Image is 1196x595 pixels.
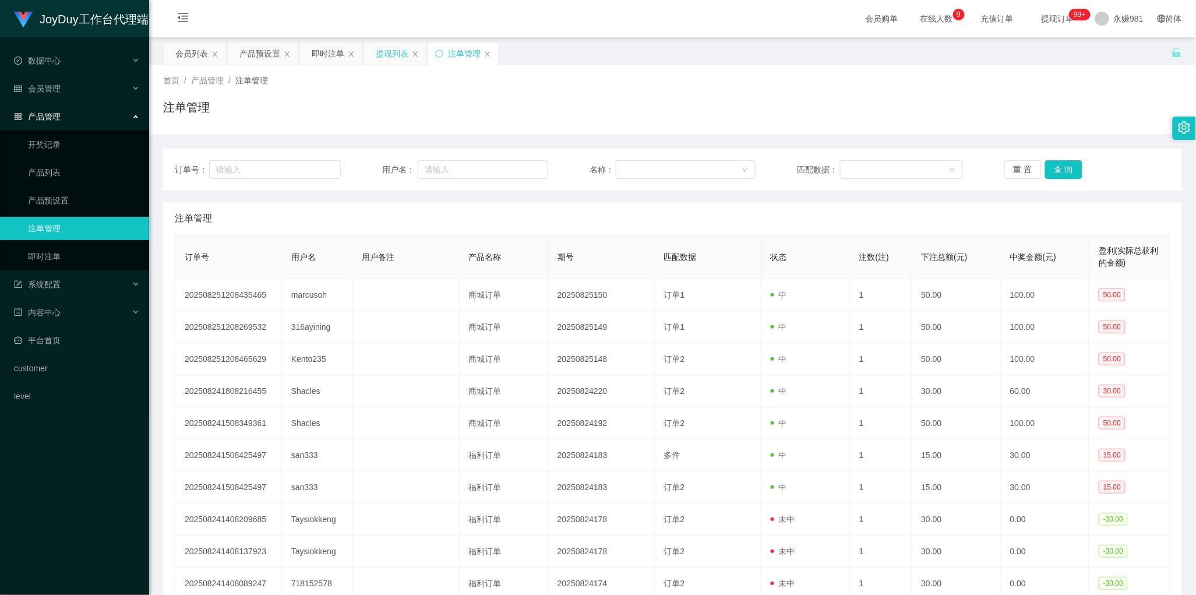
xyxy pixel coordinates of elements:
[14,57,22,65] i: 图标: check-circle-o
[850,279,912,311] td: 1
[282,439,353,471] td: san333
[771,290,787,300] span: 中
[28,161,140,184] a: 产品列表
[975,15,1019,23] span: 充值订单
[1010,252,1056,262] span: 中奖金额(元)
[771,386,787,396] span: 中
[912,375,1001,407] td: 30.00
[348,51,355,58] i: 图标: close
[175,343,282,375] td: 202508251208465629
[28,217,140,240] a: 注单管理
[28,133,140,156] a: 开奖记录
[282,279,353,311] td: marcusoh
[1099,417,1126,429] span: 50.00
[1001,471,1089,504] td: 30.00
[14,357,140,380] a: customer
[175,279,282,311] td: 202508251208435465
[1036,15,1080,23] span: 提现订单
[460,439,548,471] td: 福利订单
[912,311,1001,343] td: 50.00
[175,471,282,504] td: 202508241508425497
[850,439,912,471] td: 1
[40,1,149,38] h1: JoyDuy工作台代理端
[163,98,210,116] h1: 注单管理
[235,76,268,85] span: 注单管理
[957,9,961,20] p: 9
[548,471,655,504] td: 20250824183
[664,386,685,396] span: 订单2
[1099,513,1128,526] span: -30.00
[548,536,655,568] td: 20250824178
[163,76,179,85] span: 首页
[14,112,22,121] i: 图标: appstore-o
[282,311,353,343] td: 316ayining
[664,450,680,460] span: 多件
[1158,15,1166,23] i: 图标: global
[175,439,282,471] td: 202508241508425497
[14,84,61,93] span: 会员管理
[912,279,1001,311] td: 50.00
[460,407,548,439] td: 商城订单
[460,279,548,311] td: 商城订单
[184,76,186,85] span: /
[1099,545,1128,558] span: -30.00
[175,375,282,407] td: 202508241808216455
[590,164,616,176] span: 名称：
[460,343,548,375] td: 商城订单
[1099,246,1159,267] span: 盈利(实际总获利的金额)
[14,280,61,289] span: 系统配置
[185,252,209,262] span: 订单号
[282,471,353,504] td: san333
[1172,47,1182,58] i: 图标: unlock
[850,375,912,407] td: 1
[912,407,1001,439] td: 50.00
[915,15,959,23] span: 在线人数
[771,418,787,428] span: 中
[548,439,655,471] td: 20250824183
[175,43,208,65] div: 会员列表
[1001,504,1089,536] td: 0.00
[922,252,968,262] span: 下注总额(元)
[1099,321,1126,333] span: 50.00
[312,43,344,65] div: 即时注单
[28,189,140,212] a: 产品预设置
[435,50,443,58] i: 图标: sync
[282,504,353,536] td: Taysiokkeng
[859,252,889,262] span: 注数(注)
[850,343,912,375] td: 1
[175,536,282,568] td: 202508241408137923
[175,212,212,226] span: 注单管理
[912,343,1001,375] td: 50.00
[771,579,795,588] span: 未中
[771,547,795,556] span: 未中
[1001,311,1089,343] td: 100.00
[28,245,140,268] a: 即时注单
[460,536,548,568] td: 福利订单
[664,547,685,556] span: 订单2
[14,308,22,316] i: 图标: profile
[282,536,353,568] td: Taysiokkeng
[14,308,61,317] span: 内容中心
[953,9,965,20] sup: 9
[664,354,685,364] span: 订单2
[1099,353,1126,365] span: 50.00
[291,252,316,262] span: 用户名
[912,439,1001,471] td: 15.00
[664,515,685,524] span: 订单2
[664,290,685,300] span: 订单1
[1099,481,1126,494] span: 15.00
[239,43,280,65] div: 产品预设置
[771,515,795,524] span: 未中
[664,252,697,262] span: 匹配数据
[1004,160,1042,179] button: 重 置
[469,252,502,262] span: 产品名称
[1001,375,1089,407] td: 60.00
[548,375,655,407] td: 20250824220
[484,51,491,58] i: 图标: close
[1099,577,1128,590] span: -30.00
[664,322,685,332] span: 订单1
[209,160,340,179] input: 请输入
[14,14,149,23] a: JoyDuy工作台代理端
[1178,121,1191,134] i: 图标: setting
[282,375,353,407] td: Shacles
